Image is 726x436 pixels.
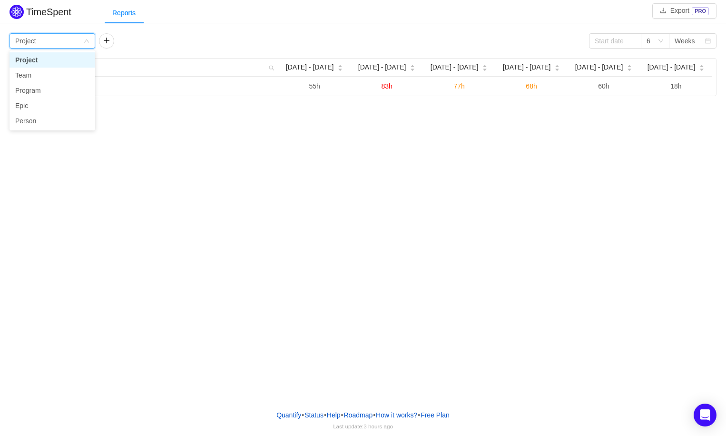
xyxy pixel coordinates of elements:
li: Program [10,83,95,98]
i: icon: caret-down [482,67,488,70]
button: icon: plus [99,33,114,49]
i: icon: caret-down [627,67,632,70]
span: [DATE] - [DATE] [503,62,551,72]
div: Project [15,34,36,48]
i: icon: down [658,38,664,45]
i: icon: calendar [705,38,711,45]
a: Help [326,408,341,422]
span: [DATE] - [DATE] [358,62,406,72]
span: • [302,411,304,419]
div: Sort [627,63,632,70]
li: Team [10,68,95,83]
button: Free Plan [420,408,450,422]
span: 18h [670,82,681,90]
span: 83h [381,82,392,90]
div: Open Intercom Messenger [694,404,716,426]
a: Roadmap [343,408,373,422]
img: Quantify logo [10,5,24,19]
i: icon: caret-up [338,64,343,67]
span: [DATE] - [DATE] [286,62,334,72]
span: 68h [526,82,537,90]
li: Person [10,113,95,129]
input: Start date [589,33,641,49]
span: [DATE] - [DATE] [431,62,479,72]
i: icon: down [84,38,89,45]
i: icon: caret-down [338,67,343,70]
div: 6 [647,34,650,48]
a: Quantify [276,408,302,422]
div: Sort [410,63,415,70]
span: • [341,411,343,419]
i: icon: caret-down [555,67,560,70]
span: 60h [598,82,609,90]
div: Sort [554,63,560,70]
i: icon: caret-up [627,64,632,67]
span: Last update: [333,423,393,429]
span: • [418,411,420,419]
i: icon: caret-up [482,64,488,67]
span: • [373,411,375,419]
i: icon: caret-up [699,64,705,67]
i: icon: caret-up [410,64,415,67]
div: Reports [105,2,143,24]
span: 77h [453,82,464,90]
button: How it works? [375,408,418,422]
span: • [324,411,326,419]
span: [DATE] - [DATE] [575,62,623,72]
li: Epic [10,98,95,113]
li: Project [10,52,95,68]
div: Sort [337,63,343,70]
i: icon: caret-down [410,67,415,70]
span: 55h [309,82,320,90]
div: Sort [482,63,488,70]
i: icon: search [265,59,278,76]
div: Weeks [675,34,695,48]
span: [DATE] - [DATE] [648,62,696,72]
button: icon: downloadExportPRO [652,3,716,19]
h2: TimeSpent [26,7,71,17]
span: 3 hours ago [363,423,393,429]
i: icon: caret-down [699,67,705,70]
i: icon: caret-up [555,64,560,67]
a: Status [304,408,324,422]
div: Sort [699,63,705,70]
